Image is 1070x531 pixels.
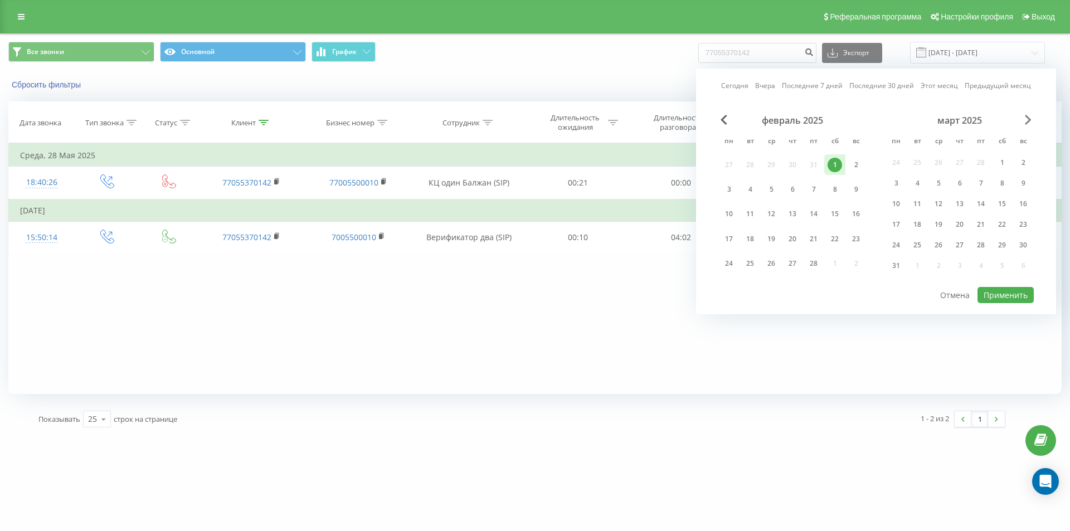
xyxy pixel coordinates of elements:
[740,204,761,225] div: вт 11 февр. 2025 г.
[845,204,867,225] div: вс 16 февр. 2025 г.
[889,259,903,273] div: 31
[910,197,925,211] div: 11
[995,176,1009,191] div: 8
[1013,154,1034,171] div: вс 2 мар. 2025 г.
[889,197,903,211] div: 10
[972,134,989,150] abbr: пятница
[332,232,376,242] a: 7005500010
[411,221,527,254] td: Верификатор два (SIP)
[830,12,921,21] span: Реферальная программа
[921,413,949,424] div: 1 - 2 из 2
[740,179,761,199] div: вт 4 февр. 2025 г.
[928,237,949,254] div: ср 26 мар. 2025 г.
[949,216,970,233] div: чт 20 мар. 2025 г.
[718,228,740,249] div: пн 17 февр. 2025 г.
[994,134,1010,150] abbr: суббота
[803,179,824,199] div: пт 7 февр. 2025 г.
[991,216,1013,233] div: сб 22 мар. 2025 г.
[85,118,124,128] div: Тип звонка
[764,207,779,221] div: 12
[886,115,1034,126] div: март 2025
[20,118,61,128] div: Дата звонка
[546,113,605,132] div: Длительность ожидания
[718,179,740,199] div: пн 3 февр. 2025 г.
[231,118,256,128] div: Клиент
[910,238,925,252] div: 25
[952,176,967,191] div: 6
[718,204,740,225] div: пн 10 февр. 2025 г.
[991,154,1013,171] div: сб 1 мар. 2025 г.
[38,414,80,424] span: Показывать
[921,80,958,91] a: Этот месяц
[951,134,968,150] abbr: четверг
[1013,196,1034,212] div: вс 16 мар. 2025 г.
[764,256,779,271] div: 26
[1013,237,1034,254] div: вс 30 мар. 2025 г.
[928,216,949,233] div: ср 19 мар. 2025 г.
[1032,12,1055,21] span: Выход
[910,217,925,232] div: 18
[761,228,782,249] div: ср 19 февр. 2025 г.
[930,134,947,150] abbr: среда
[806,207,821,221] div: 14
[1013,175,1034,192] div: вс 9 мар. 2025 г.
[822,43,882,63] button: Экспорт
[991,237,1013,254] div: сб 29 мар. 2025 г.
[743,182,757,197] div: 4
[785,207,800,221] div: 13
[1015,134,1032,150] abbr: воскресенье
[849,182,863,197] div: 9
[764,232,779,246] div: 19
[782,204,803,225] div: чт 13 февр. 2025 г.
[907,175,928,192] div: вт 4 мар. 2025 г.
[931,197,946,211] div: 12
[114,414,177,424] span: строк на странице
[761,254,782,274] div: ср 26 февр. 2025 г.
[824,179,845,199] div: сб 8 февр. 2025 г.
[722,207,736,221] div: 10
[974,238,988,252] div: 28
[722,182,736,197] div: 3
[995,197,1009,211] div: 15
[88,413,97,425] div: 25
[222,232,271,242] a: 77055370142
[934,287,976,303] button: Отмена
[977,287,1034,303] button: Применить
[849,207,863,221] div: 16
[949,196,970,212] div: чт 13 мар. 2025 г.
[312,42,376,62] button: График
[761,204,782,225] div: ср 12 февр. 2025 г.
[886,257,907,274] div: пн 31 мар. 2025 г.
[722,256,736,271] div: 24
[845,179,867,199] div: вс 9 февр. 2025 г.
[803,228,824,249] div: пт 21 февр. 2025 г.
[931,217,946,232] div: 19
[971,411,988,427] a: 1
[907,196,928,212] div: вт 11 мар. 2025 г.
[931,238,946,252] div: 26
[782,228,803,249] div: чт 20 февр. 2025 г.
[828,232,842,246] div: 22
[1013,216,1034,233] div: вс 23 мар. 2025 г.
[155,118,177,128] div: Статус
[743,256,757,271] div: 25
[27,47,64,56] span: Все звонки
[782,80,843,91] a: Последние 7 дней
[824,204,845,225] div: сб 15 февр. 2025 г.
[9,144,1062,167] td: Среда, 28 Мая 2025
[974,176,988,191] div: 7
[952,238,967,252] div: 27
[824,154,845,175] div: сб 1 февр. 2025 г.
[332,48,357,56] span: График
[949,237,970,254] div: чт 27 мар. 2025 г.
[718,254,740,274] div: пн 24 февр. 2025 г.
[845,228,867,249] div: вс 23 февр. 2025 г.
[1016,238,1030,252] div: 30
[785,232,800,246] div: 20
[824,228,845,249] div: сб 22 февр. 2025 г.
[785,182,800,197] div: 6
[8,42,154,62] button: Все звонки
[849,80,914,91] a: Последние 30 дней
[991,175,1013,192] div: сб 8 мар. 2025 г.
[970,175,991,192] div: пт 7 мар. 2025 г.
